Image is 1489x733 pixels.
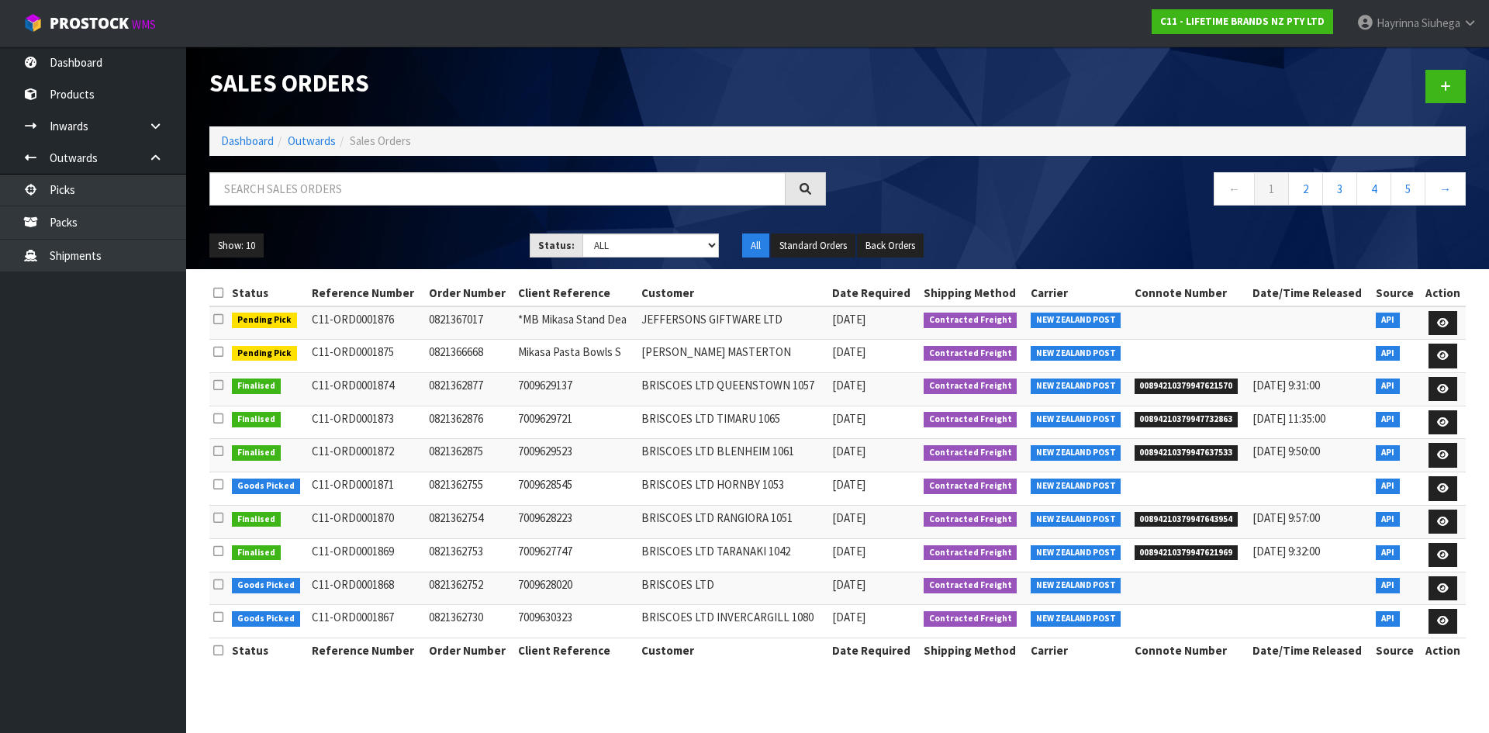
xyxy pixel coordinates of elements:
td: BRISCOES LTD INVERCARGILL 1080 [637,605,829,638]
span: Contracted Freight [924,611,1017,627]
a: → [1425,172,1466,206]
th: Carrier [1027,281,1131,306]
td: C11-ORD0001875 [308,340,424,373]
span: Finalised [232,412,281,427]
span: Sales Orders [350,133,411,148]
span: NEW ZEALAND POST [1031,346,1121,361]
span: Contracted Freight [924,512,1017,527]
span: [DATE] [832,477,865,492]
td: 0821362730 [425,605,514,638]
span: [DATE] 9:31:00 [1252,378,1320,392]
span: NEW ZEALAND POST [1031,545,1121,561]
span: 00894210379947643954 [1135,512,1239,527]
td: 7009629523 [514,439,637,472]
span: Contracted Freight [924,412,1017,427]
a: 2 [1288,172,1323,206]
nav: Page navigation [849,172,1466,210]
td: 0821367017 [425,306,514,340]
th: Reference Number [308,281,424,306]
span: Finalised [232,512,281,527]
span: NEW ZEALAND POST [1031,479,1121,494]
th: Date Required [828,281,919,306]
th: Order Number [425,638,514,662]
span: Pending Pick [232,346,297,361]
span: Contracted Freight [924,445,1017,461]
td: 7009629137 [514,372,637,406]
span: Pending Pick [232,313,297,328]
th: Action [1421,281,1466,306]
td: BRISCOES LTD TIMARU 1065 [637,406,829,439]
a: Dashboard [221,133,274,148]
a: 3 [1322,172,1357,206]
th: Connote Number [1131,638,1249,662]
span: 00894210379947621969 [1135,545,1239,561]
a: C11 - LIFETIME BRANDS NZ PTY LTD [1152,9,1333,34]
span: NEW ZEALAND POST [1031,379,1121,394]
td: BRISCOES LTD BLENHEIM 1061 [637,439,829,472]
span: 00894210379947621570 [1135,379,1239,394]
span: [DATE] [832,544,865,558]
td: 7009629721 [514,406,637,439]
th: Action [1421,638,1466,662]
span: [DATE] 9:50:00 [1252,444,1320,458]
span: NEW ZEALAND POST [1031,445,1121,461]
span: API [1376,379,1400,394]
span: Contracted Freight [924,346,1017,361]
td: Mikasa Pasta Bowls S [514,340,637,373]
span: API [1376,512,1400,527]
td: 7009627747 [514,538,637,572]
td: 7009630323 [514,605,637,638]
th: Shipping Method [920,281,1027,306]
th: Reference Number [308,638,424,662]
td: BRISCOES LTD QUEENSTOWN 1057 [637,372,829,406]
td: 7009628223 [514,505,637,538]
span: API [1376,313,1400,328]
td: BRISCOES LTD [637,572,829,605]
span: Contracted Freight [924,379,1017,394]
th: Customer [637,281,829,306]
h1: Sales Orders [209,70,826,96]
td: 0821362754 [425,505,514,538]
a: 1 [1254,172,1289,206]
a: 5 [1391,172,1425,206]
td: 7009628020 [514,572,637,605]
span: Contracted Freight [924,545,1017,561]
span: Finalised [232,379,281,394]
td: C11-ORD0001870 [308,505,424,538]
span: Goods Picked [232,611,300,627]
span: [DATE] [832,610,865,624]
th: Shipping Method [920,638,1027,662]
button: All [742,233,769,258]
span: API [1376,346,1400,361]
td: BRISCOES LTD HORNBY 1053 [637,472,829,506]
img: cube-alt.png [23,13,43,33]
span: Contracted Freight [924,479,1017,494]
span: [DATE] [832,411,865,426]
span: Goods Picked [232,578,300,593]
span: [DATE] [832,577,865,592]
th: Customer [637,638,829,662]
strong: Status: [538,239,575,252]
th: Status [228,281,308,306]
span: [DATE] 11:35:00 [1252,411,1325,426]
th: Connote Number [1131,281,1249,306]
td: C11-ORD0001868 [308,572,424,605]
td: C11-ORD0001876 [308,306,424,340]
span: [DATE] 9:32:00 [1252,544,1320,558]
span: Finalised [232,545,281,561]
span: 00894210379947637533 [1135,445,1239,461]
span: Goods Picked [232,479,300,494]
span: Siuhega [1422,16,1460,30]
span: [DATE] [832,510,865,525]
td: 0821362755 [425,472,514,506]
span: API [1376,445,1400,461]
span: API [1376,578,1400,593]
td: C11-ORD0001874 [308,372,424,406]
a: Outwards [288,133,336,148]
span: API [1376,412,1400,427]
th: Date Required [828,638,919,662]
span: Contracted Freight [924,313,1017,328]
span: 00894210379947732863 [1135,412,1239,427]
span: [DATE] [832,344,865,359]
th: Source [1372,281,1420,306]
